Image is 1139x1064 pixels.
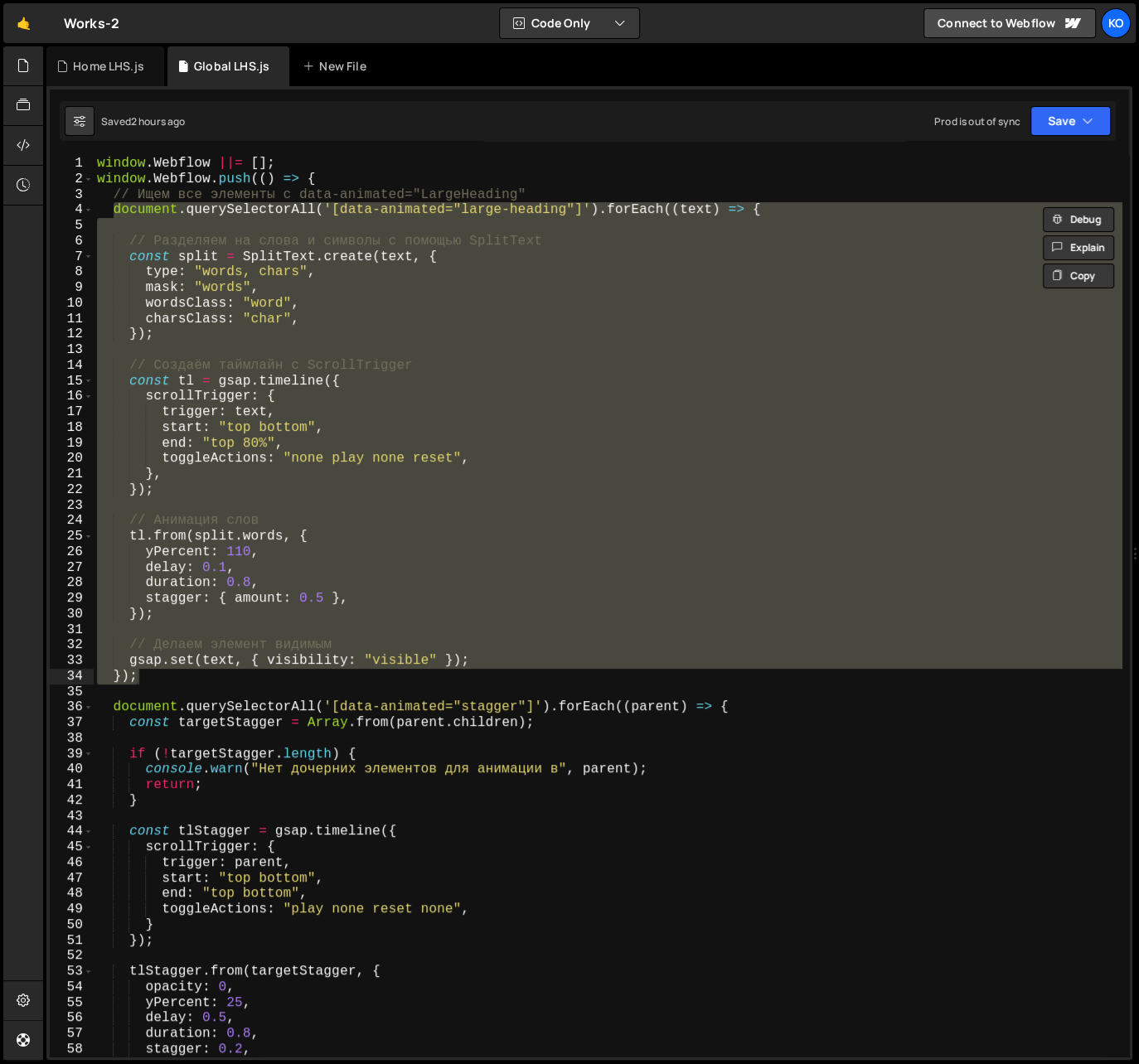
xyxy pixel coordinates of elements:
[923,8,1096,38] a: Connect to Webflow
[934,114,1020,128] div: Prod is out of sync
[50,622,94,638] div: 31
[50,607,94,622] div: 30
[50,326,94,342] div: 12
[50,699,94,715] div: 36
[50,172,94,187] div: 2
[50,249,94,265] div: 7
[50,731,94,747] div: 38
[50,529,94,544] div: 25
[50,374,94,389] div: 15
[50,933,94,949] div: 51
[50,591,94,607] div: 29
[50,187,94,203] div: 3
[50,637,94,653] div: 32
[194,58,269,75] div: Global LHS.js
[50,855,94,871] div: 46
[50,560,94,576] div: 27
[1043,264,1114,288] button: Copy
[50,420,94,436] div: 18
[50,948,94,964] div: 52
[50,762,94,777] div: 40
[50,747,94,762] div: 39
[50,839,94,855] div: 45
[50,312,94,327] div: 11
[50,544,94,560] div: 26
[1101,8,1131,38] a: Ko
[50,902,94,917] div: 49
[50,669,94,684] div: 34
[1030,106,1111,136] button: Save
[50,296,94,312] div: 10
[101,114,186,128] div: Saved
[50,979,94,995] div: 54
[50,218,94,234] div: 5
[50,389,94,404] div: 16
[50,995,94,1011] div: 55
[50,886,94,902] div: 48
[500,8,639,38] button: Code Only
[1043,235,1114,260] button: Explain
[50,964,94,979] div: 53
[64,13,119,33] div: Works-2
[50,264,94,280] div: 8
[50,342,94,358] div: 13
[131,114,186,128] div: 2 hours ago
[50,234,94,249] div: 6
[50,917,94,933] div: 50
[50,451,94,467] div: 20
[50,1010,94,1026] div: 56
[50,777,94,793] div: 41
[50,156,94,172] div: 1
[50,1026,94,1042] div: 57
[50,358,94,374] div: 14
[50,404,94,420] div: 17
[50,684,94,700] div: 35
[50,824,94,839] div: 44
[50,1042,94,1057] div: 58
[50,809,94,825] div: 43
[50,436,94,452] div: 19
[50,482,94,498] div: 22
[73,58,144,75] div: Home LHS.js
[1043,207,1114,232] button: Debug
[50,513,94,529] div: 24
[50,871,94,887] div: 47
[50,575,94,591] div: 28
[50,653,94,669] div: 33
[50,793,94,809] div: 42
[3,3,44,43] a: 🤙
[50,280,94,296] div: 9
[303,58,372,75] div: New File
[50,467,94,482] div: 21
[50,202,94,218] div: 4
[50,498,94,514] div: 23
[50,715,94,731] div: 37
